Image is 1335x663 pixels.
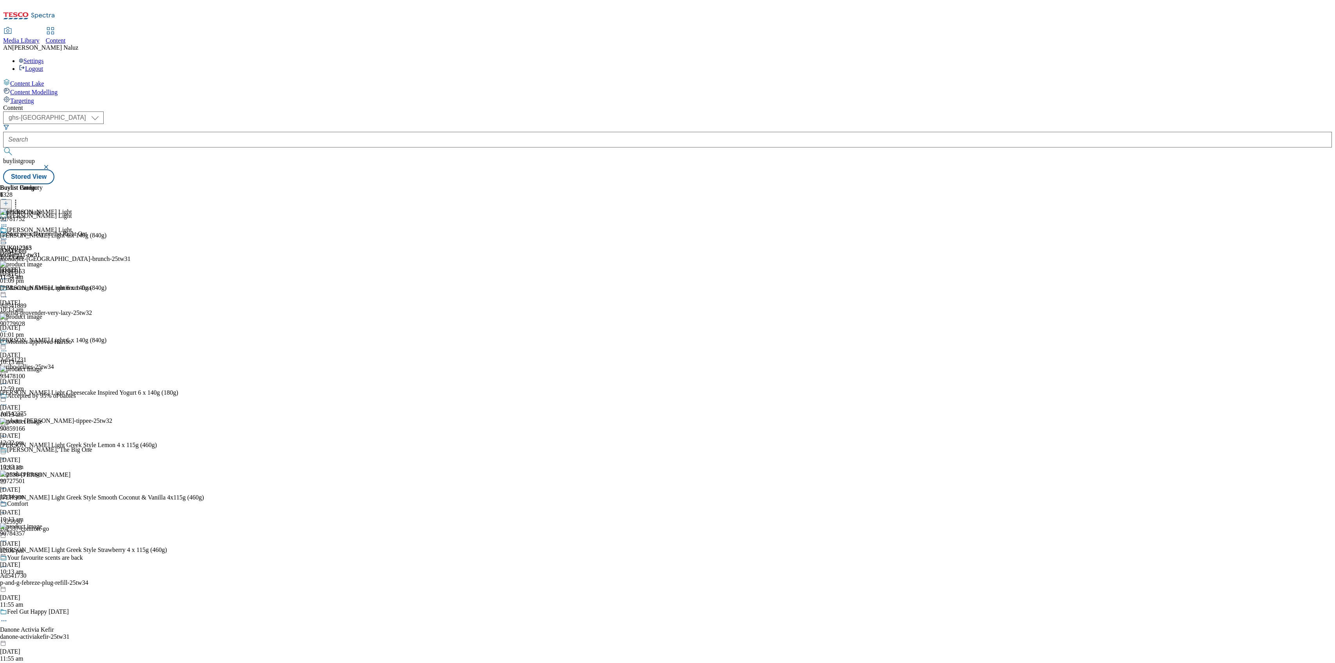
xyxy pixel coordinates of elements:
a: Media Library [3,28,40,44]
a: Content [46,28,66,44]
div: Feel Gut Happy [DATE] [7,608,69,615]
input: Search [3,132,1332,147]
button: Stored View [3,169,54,184]
a: Logout [19,65,43,72]
a: Targeting [3,96,1332,104]
div: Content [3,104,1332,111]
span: [PERSON_NAME] Naluz [12,44,78,51]
span: Targeting [10,97,34,104]
a: Content Lake [3,79,1332,87]
span: Content [46,37,66,44]
a: Content Modelling [3,87,1332,96]
svg: Search Filters [3,124,9,130]
a: Settings [19,57,44,64]
span: Content Lake [10,80,44,87]
span: Media Library [3,37,40,44]
span: AN [3,44,12,51]
span: buylistgroup [3,158,35,164]
span: Content Modelling [10,89,57,95]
